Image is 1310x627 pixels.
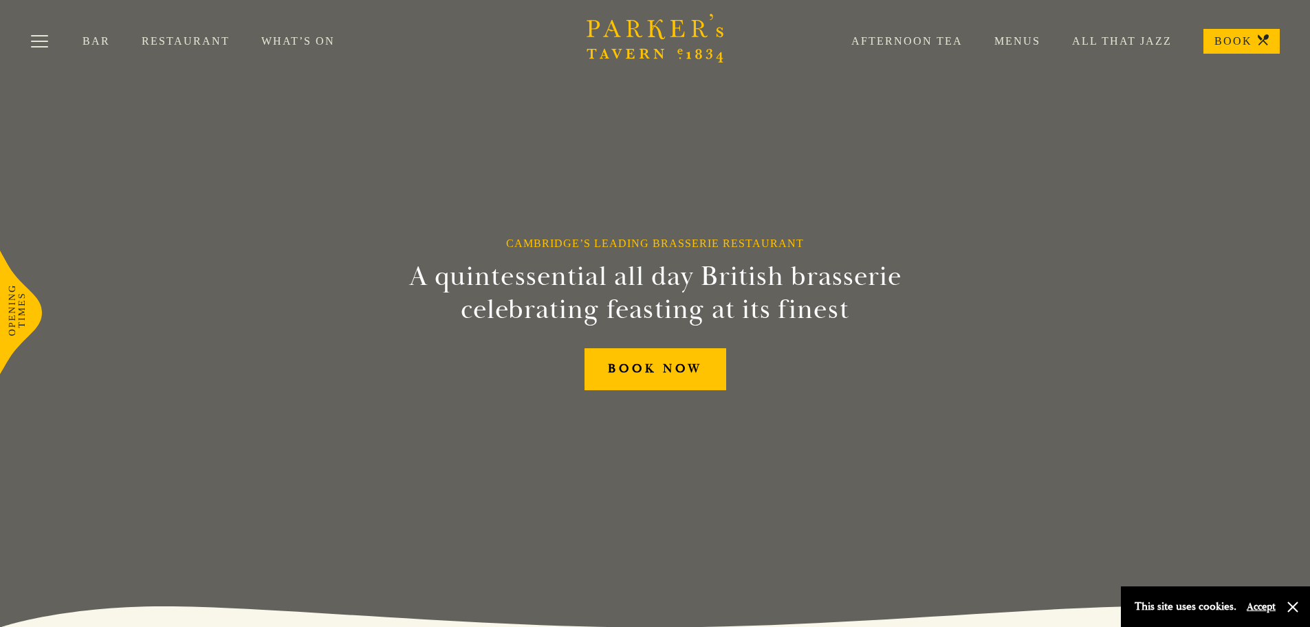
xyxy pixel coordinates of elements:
h1: Cambridge’s Leading Brasserie Restaurant [506,237,804,250]
a: BOOK NOW [585,348,726,390]
p: This site uses cookies. [1135,597,1236,617]
button: Close and accept [1286,600,1300,614]
button: Accept [1247,600,1276,613]
h2: A quintessential all day British brasserie celebrating feasting at its finest [342,260,969,326]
